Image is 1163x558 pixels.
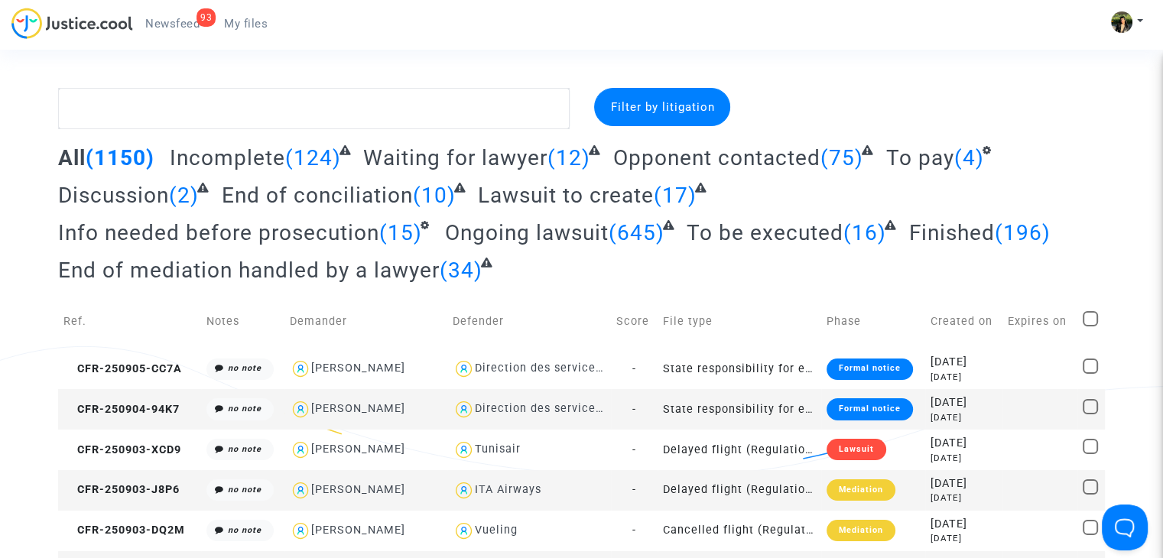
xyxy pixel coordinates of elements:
[58,183,169,208] span: Discussion
[632,362,636,375] span: -
[311,483,405,496] div: [PERSON_NAME]
[224,17,268,31] span: My files
[58,258,440,283] span: End of mediation handled by a lawyer
[1111,11,1132,33] img: ACg8ocIHv2cjDDKoFJhKpOjfbZYKSpwDZ1OyqKQUd1LFOvruGOPdCw=s96-c
[687,220,843,245] span: To be executed
[445,220,609,245] span: Ongoing lawsuit
[228,525,262,535] i: no note
[931,491,998,504] div: [DATE]
[610,100,714,114] span: Filter by litigation
[931,411,998,424] div: [DATE]
[290,398,312,420] img: icon-user.svg
[145,17,200,31] span: Newsfeed
[475,483,541,496] div: ITA Airways
[827,520,895,541] div: Mediation
[228,404,262,414] i: no note
[953,145,983,170] span: (4)
[475,443,521,456] div: Tunisair
[843,220,886,245] span: (16)
[311,524,405,537] div: [PERSON_NAME]
[63,524,185,537] span: CFR-250903-DQ2M
[63,362,182,375] span: CFR-250905-CC7A
[658,511,821,551] td: Cancelled flight (Regulation EC 261/2004)
[86,145,154,170] span: (1150)
[931,371,998,384] div: [DATE]
[475,362,899,375] div: Direction des services judiciaires du Ministère de la Justice - Bureau FIP4
[885,145,953,170] span: To pay
[212,12,280,35] a: My files
[290,520,312,542] img: icon-user.svg
[658,430,821,470] td: Delayed flight (Regulation EC 261/2004)
[284,294,448,349] td: Demander
[170,145,285,170] span: Incomplete
[931,394,998,411] div: [DATE]
[63,403,180,416] span: CFR-250904-94K7
[925,294,1003,349] td: Created on
[58,294,201,349] td: Ref.
[363,145,547,170] span: Waiting for lawyer
[827,439,886,460] div: Lawsuit
[658,389,821,430] td: State responsibility for excessive delays in the administration of justice
[11,8,133,39] img: jc-logo.svg
[453,520,475,542] img: icon-user.svg
[931,354,998,371] div: [DATE]
[475,524,518,537] div: Vueling
[440,258,482,283] span: (34)
[133,12,212,35] a: 93Newsfeed
[658,470,821,511] td: Delayed flight (Regulation EC 261/2004)
[611,294,658,349] td: Score
[1102,504,1148,550] iframe: Help Scout Beacon - Open
[311,443,405,456] div: [PERSON_NAME]
[821,294,925,349] td: Phase
[228,363,262,373] i: no note
[995,220,1051,245] span: (196)
[201,294,284,349] td: Notes
[311,362,405,375] div: [PERSON_NAME]
[63,483,180,496] span: CFR-250903-J8P6
[931,532,998,545] div: [DATE]
[453,398,475,420] img: icon-user.svg
[311,402,405,415] div: [PERSON_NAME]
[228,485,262,495] i: no note
[654,183,697,208] span: (17)
[453,479,475,501] img: icon-user.svg
[453,439,475,461] img: icon-user.svg
[609,220,664,245] span: (645)
[413,183,456,208] span: (10)
[547,145,590,170] span: (12)
[197,8,216,27] div: 93
[632,443,636,456] span: -
[909,220,995,245] span: Finished
[475,402,899,415] div: Direction des services judiciaires du Ministère de la Justice - Bureau FIP4
[63,443,181,456] span: CFR-250903-XCD9
[222,183,413,208] span: End of conciliation
[820,145,863,170] span: (75)
[931,435,998,452] div: [DATE]
[632,483,636,496] span: -
[1002,294,1077,349] td: Expires on
[453,358,475,380] img: icon-user.svg
[169,183,199,208] span: (2)
[290,439,312,461] img: icon-user.svg
[58,145,86,170] span: All
[290,479,312,501] img: icon-user.svg
[290,358,312,380] img: icon-user.svg
[613,145,820,170] span: Opponent contacted
[827,398,913,420] div: Formal notice
[658,349,821,389] td: State responsibility for excessive delays in the administration of justice
[478,183,654,208] span: Lawsuit to create
[931,452,998,465] div: [DATE]
[379,220,422,245] span: (15)
[285,145,341,170] span: (124)
[658,294,821,349] td: File type
[827,479,895,501] div: Mediation
[632,524,636,537] span: -
[931,516,998,533] div: [DATE]
[447,294,611,349] td: Defender
[632,403,636,416] span: -
[58,220,379,245] span: Info needed before prosecution
[931,475,998,492] div: [DATE]
[827,358,913,380] div: Formal notice
[228,444,262,454] i: no note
